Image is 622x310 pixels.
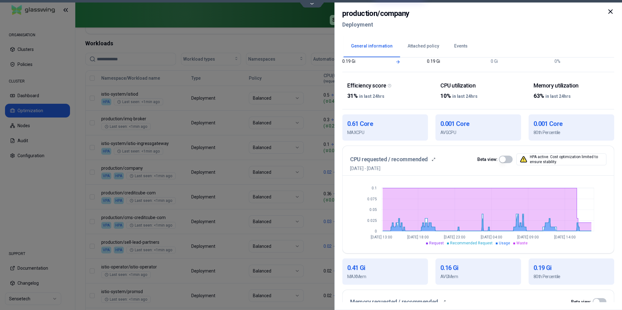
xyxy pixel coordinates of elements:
[347,119,423,128] h1: 0.61 Core
[350,165,380,172] p: [DATE] - [DATE]
[534,92,609,100] div: 63%
[545,94,571,99] span: in last 24hrs
[440,273,516,280] p: AVG Mem
[342,8,409,19] h2: production / company
[452,94,478,99] span: in last 24hrs
[477,157,498,162] label: Beta view:
[347,263,423,272] h1: 0.41 Gi
[491,58,551,64] div: 0 Gi
[450,241,493,245] span: Recommended Request
[347,92,423,100] div: 31%
[429,241,444,245] span: Request
[367,197,377,201] tspan: 0.075
[342,19,409,30] h2: Deployment
[375,229,377,233] tspan: 0
[344,35,400,57] button: General information
[440,82,516,89] div: CPU utilization
[516,153,606,165] div: HPA active. Cost optimization limited to ensure stability.
[554,58,614,64] div: 0%
[400,35,447,57] button: Attached policy
[367,218,377,223] tspan: 0.025
[369,207,377,212] tspan: 0.05
[347,82,423,89] div: Efficiency score
[440,129,516,136] p: AVG CPU
[554,235,575,239] tspan: [DATE] 14:00
[350,155,428,164] h3: CPU requested / recommended
[347,129,423,136] p: MAX CPU
[342,58,381,64] div: 0.19 Gi
[571,300,591,304] label: Beta view:
[440,263,516,272] h1: 0.16 Gi
[517,235,539,239] tspan: [DATE] 09:00
[444,235,465,239] tspan: [DATE] 23:00
[407,235,429,239] tspan: [DATE] 18:00
[350,297,438,306] h3: Memory requested / recommended
[534,119,609,128] h1: 0.001 Core
[359,94,384,99] span: in last 24hrs
[534,129,609,136] p: 80th Percentile
[534,82,609,89] div: Memory utilization
[440,119,516,128] h1: 0.001 Core
[440,92,516,100] div: 10%
[534,263,609,272] h1: 0.19 Gi
[516,241,528,245] span: Waste
[447,35,475,57] button: Events
[499,241,510,245] span: Usage
[481,235,502,239] tspan: [DATE] 04:00
[371,235,392,239] tspan: [DATE] 13:00
[372,186,377,190] tspan: 0.1
[534,273,609,280] p: 80th Percentile
[427,58,466,64] div: 0.19 Gi
[347,273,423,280] p: MAX Mem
